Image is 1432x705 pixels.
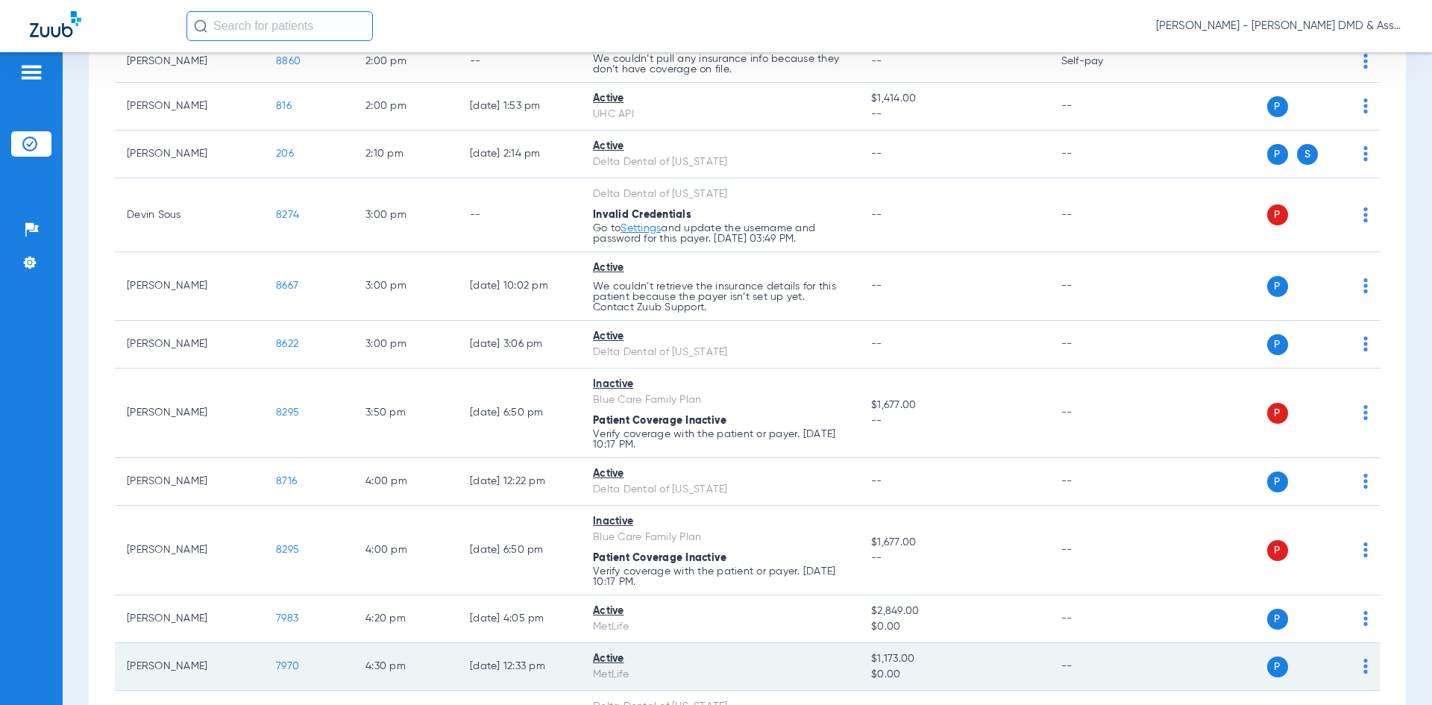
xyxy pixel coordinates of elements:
img: group-dot-blue.svg [1363,278,1368,293]
img: hamburger-icon [19,63,43,81]
td: [PERSON_NAME] [115,321,264,369]
img: group-dot-blue.svg [1363,98,1368,113]
span: P [1267,540,1288,561]
td: Self-pay [1049,40,1150,83]
td: -- [1049,83,1150,131]
span: -- [871,281,882,291]
span: P [1267,403,1288,424]
span: Patient Coverage Inactive [593,416,726,426]
span: $1,173.00 [871,651,1037,667]
td: 3:00 PM [354,321,458,369]
td: [DATE] 2:14 PM [458,131,581,178]
p: We couldn’t pull any insurance info because they don’t have coverage on file. [593,54,847,75]
div: Delta Dental of [US_STATE] [593,482,847,498]
div: Delta Dental of [US_STATE] [593,187,847,202]
div: Blue Care Family Plan [593,530,847,545]
span: P [1267,471,1288,492]
td: [DATE] 10:02 PM [458,252,581,321]
td: -- [1049,252,1150,321]
td: -- [1049,321,1150,369]
td: [DATE] 1:53 PM [458,83,581,131]
div: Delta Dental of [US_STATE] [593,154,847,170]
span: [PERSON_NAME] - [PERSON_NAME] DMD & Associates [1156,19,1402,34]
div: Active [593,604,847,619]
span: 8274 [276,210,299,220]
span: $1,677.00 [871,535,1037,551]
img: group-dot-blue.svg [1363,542,1368,557]
div: Active [593,329,847,345]
span: P [1267,96,1288,117]
td: 2:10 PM [354,131,458,178]
div: MetLife [593,667,847,683]
div: Active [593,651,847,667]
div: Active [593,139,847,154]
td: 2:00 PM [354,40,458,83]
span: P [1267,334,1288,355]
div: Active [593,260,847,276]
span: 8860 [276,56,301,66]
td: [DATE] 4:05 PM [458,595,581,643]
td: [PERSON_NAME] [115,595,264,643]
span: -- [871,413,1037,429]
img: group-dot-blue.svg [1363,474,1368,489]
span: 8622 [276,339,298,349]
td: [PERSON_NAME] [115,83,264,131]
span: 206 [276,148,294,159]
span: Invalid Credentials [593,210,691,220]
span: $0.00 [871,619,1037,635]
span: 7983 [276,613,298,624]
span: 8295 [276,407,299,418]
td: -- [1049,643,1150,691]
span: P [1267,204,1288,225]
p: We couldn’t retrieve the insurance details for this patient because the payer isn’t set up yet. C... [593,281,847,313]
td: -- [458,40,581,83]
td: 4:00 PM [354,506,458,595]
td: 3:00 PM [354,178,458,252]
td: [PERSON_NAME] [115,369,264,458]
td: [PERSON_NAME] [115,506,264,595]
p: Go to and update the username and password for this payer. [DATE] 03:49 PM. [593,223,847,244]
img: group-dot-blue.svg [1363,146,1368,161]
td: [PERSON_NAME] [115,131,264,178]
span: -- [871,56,882,66]
span: $1,677.00 [871,398,1037,413]
img: group-dot-blue.svg [1363,207,1368,222]
td: 3:50 PM [354,369,458,458]
div: UHC API [593,107,847,122]
td: [PERSON_NAME] [115,458,264,506]
td: [DATE] 12:22 PM [458,458,581,506]
div: Active [593,466,847,482]
a: Settings [621,223,661,234]
img: Zuub Logo [30,11,81,37]
p: Verify coverage with the patient or payer. [DATE] 10:17 PM. [593,429,847,450]
iframe: Chat Widget [1357,633,1432,705]
td: [DATE] 3:06 PM [458,321,581,369]
td: Devin Sous [115,178,264,252]
td: 4:30 PM [354,643,458,691]
td: 4:20 PM [354,595,458,643]
td: -- [1049,458,1150,506]
td: [PERSON_NAME] [115,40,264,83]
td: [DATE] 6:50 PM [458,369,581,458]
span: 816 [276,101,292,111]
span: -- [871,476,882,486]
span: P [1267,657,1288,677]
span: -- [871,107,1037,122]
td: -- [1049,595,1150,643]
span: $2,849.00 [871,604,1037,619]
span: Patient Coverage Inactive [593,553,726,563]
div: MetLife [593,619,847,635]
span: P [1267,609,1288,630]
p: Verify coverage with the patient or payer. [DATE] 10:17 PM. [593,566,847,587]
img: group-dot-blue.svg [1363,611,1368,626]
span: 8716 [276,476,297,486]
span: -- [871,551,1037,566]
span: P [1267,144,1288,165]
td: [PERSON_NAME] [115,643,264,691]
td: 2:00 PM [354,83,458,131]
span: -- [871,210,882,220]
div: Inactive [593,377,847,392]
span: -- [871,148,882,159]
div: Inactive [593,514,847,530]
